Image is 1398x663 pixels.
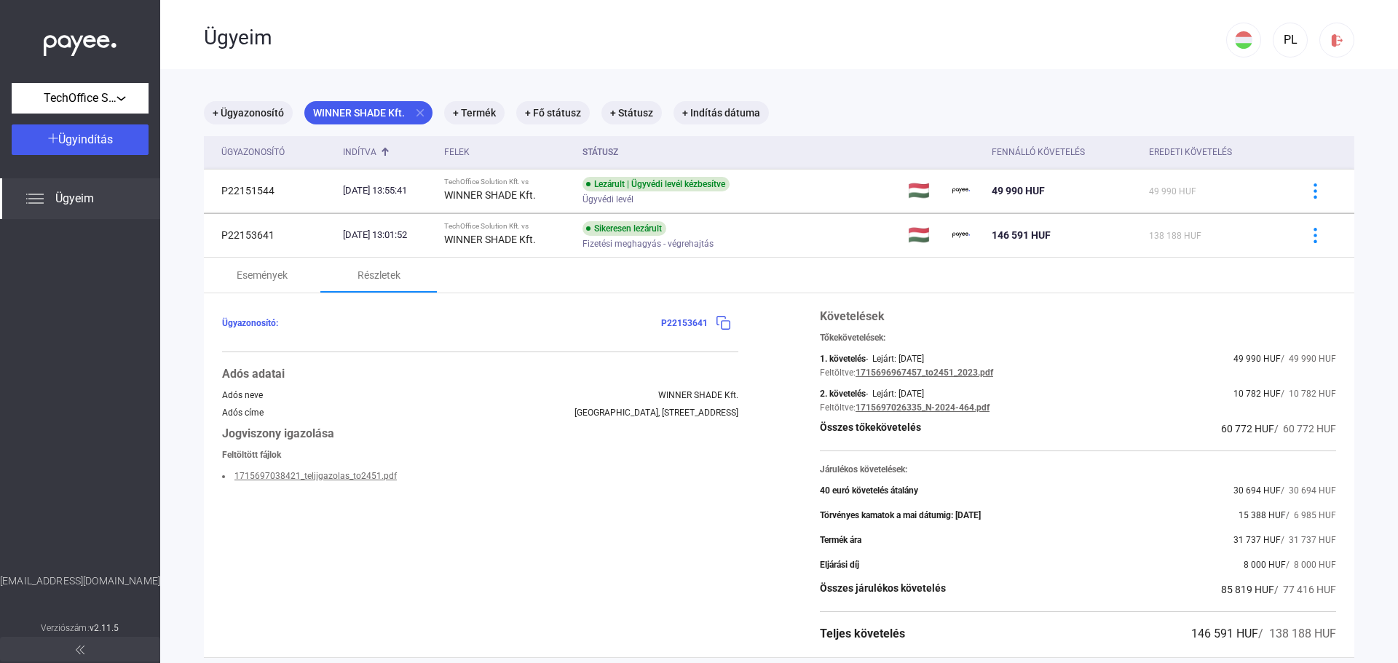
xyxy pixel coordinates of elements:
[1226,23,1261,57] button: HU
[12,124,149,155] button: Ügyindítás
[1281,389,1336,399] span: / 10 782 HUF
[866,354,924,364] div: - Lejárt: [DATE]
[1273,23,1308,57] button: PL
[661,318,708,328] span: P22153641
[1191,627,1258,640] span: 146 591 HUF
[820,464,1336,475] div: Járulékos követelések:
[221,143,285,161] div: Ügyazonosító
[820,389,866,399] div: 2. követelés
[444,234,536,245] strong: WINNER SHADE Kft.
[856,368,993,378] a: 1715696967457_to2451_2023.pdf
[1233,354,1281,364] span: 49 990 HUF
[902,169,947,213] td: 🇭🇺
[44,90,116,107] span: TechOffice Solution Kft.
[48,133,58,143] img: plus-white.svg
[1300,220,1330,250] button: more-blue
[444,178,571,186] div: TechOffice Solution Kft. vs
[820,535,861,545] div: Termék ára
[582,221,666,236] div: Sikeresen lezárult
[221,143,331,161] div: Ügyazonosító
[820,510,981,520] div: Törvényes kamatok a mai dátumig: [DATE]
[1221,584,1274,595] span: 85 819 HUF
[1330,33,1345,48] img: logout-red
[1286,560,1336,570] span: / 8 000 HUF
[222,365,738,383] div: Adós adatai
[12,83,149,114] button: TechOffice Solution Kft.
[1233,535,1281,545] span: 31 737 HUF
[820,368,856,378] div: Feltöltve:
[1274,423,1336,434] span: / 60 772 HUF
[1300,175,1330,206] button: more-blue
[1341,606,1376,641] iframe: Intercom live chat
[343,183,433,198] div: [DATE] 13:55:41
[414,106,427,119] mat-icon: close
[952,182,970,199] img: payee-logo
[44,27,116,57] img: white-payee-white-dot.svg
[820,485,918,496] div: 40 euró követelés átalány
[343,143,433,161] div: Indítva
[1308,183,1323,199] img: more-blue
[577,136,902,169] th: Státusz
[1274,584,1336,595] span: / 77 416 HUF
[952,226,970,244] img: payee-logo
[820,625,905,643] div: Teljes követelés
[444,189,536,201] strong: WINNER SHADE Kft.
[582,191,633,208] span: Ügyvédi levél
[820,560,859,570] div: Eljárási díj
[222,390,263,400] div: Adós neve
[304,101,433,124] mat-chip: WINNER SHADE Kft.
[708,308,738,338] button: copy-blue
[26,190,44,207] img: list.svg
[237,266,288,284] div: Események
[866,389,924,399] div: - Lejárt: [DATE]
[1281,354,1336,364] span: / 49 990 HUF
[574,408,738,418] div: [GEOGRAPHIC_DATA], [STREET_ADDRESS]
[902,213,947,257] td: 🇭🇺
[1149,186,1196,196] span: 49 990 HUF
[992,143,1085,161] div: Fennálló követelés
[444,143,571,161] div: Felek
[1149,231,1201,241] span: 138 188 HUF
[674,101,769,124] mat-chip: + Indítás dátuma
[1281,535,1336,545] span: / 31 737 HUF
[1308,228,1323,243] img: more-blue
[582,177,730,191] div: Lezárult | Ügyvédi levél kézbesítve
[343,143,376,161] div: Indítva
[222,408,264,418] div: Adós címe
[992,143,1137,161] div: Fennálló követelés
[716,315,731,330] img: copy-blue
[343,228,433,242] div: [DATE] 13:01:52
[1239,510,1286,520] span: 15 388 HUF
[222,425,738,442] div: Jogviszony igazolása
[1235,31,1252,49] img: HU
[204,169,337,213] td: P22151544
[820,354,866,364] div: 1. követelés
[1319,23,1354,57] button: logout-red
[76,646,84,654] img: arrow-double-left-grey.svg
[1286,510,1336,520] span: / 6 985 HUF
[1258,627,1336,640] span: / 138 188 HUF
[992,185,1045,196] span: 49 990 HUF
[1281,485,1336,496] span: / 30 694 HUF
[1278,31,1303,49] div: PL
[1244,560,1286,570] span: 8 000 HUF
[358,266,400,284] div: Részletek
[90,623,119,633] strong: v2.11.5
[601,101,662,124] mat-chip: + Státusz
[992,229,1051,241] span: 146 591 HUF
[516,101,590,124] mat-chip: + Fő státusz
[856,402,990,413] a: 1715697026335_N-2024-464.pdf
[1149,143,1281,161] div: Eredeti követelés
[1233,389,1281,399] span: 10 782 HUF
[204,25,1226,50] div: Ügyeim
[444,222,571,231] div: TechOffice Solution Kft. vs
[820,420,921,437] div: Összes tőkekövetelés
[444,101,505,124] mat-chip: + Termék
[1221,423,1274,434] span: 60 772 HUF
[204,101,293,124] mat-chip: + Ügyazonosító
[222,450,738,460] div: Feltöltött fájlok
[1233,485,1281,496] span: 30 694 HUF
[1149,143,1232,161] div: Eredeti követelés
[204,213,337,257] td: P22153641
[820,581,946,598] div: Összes járulékos követelés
